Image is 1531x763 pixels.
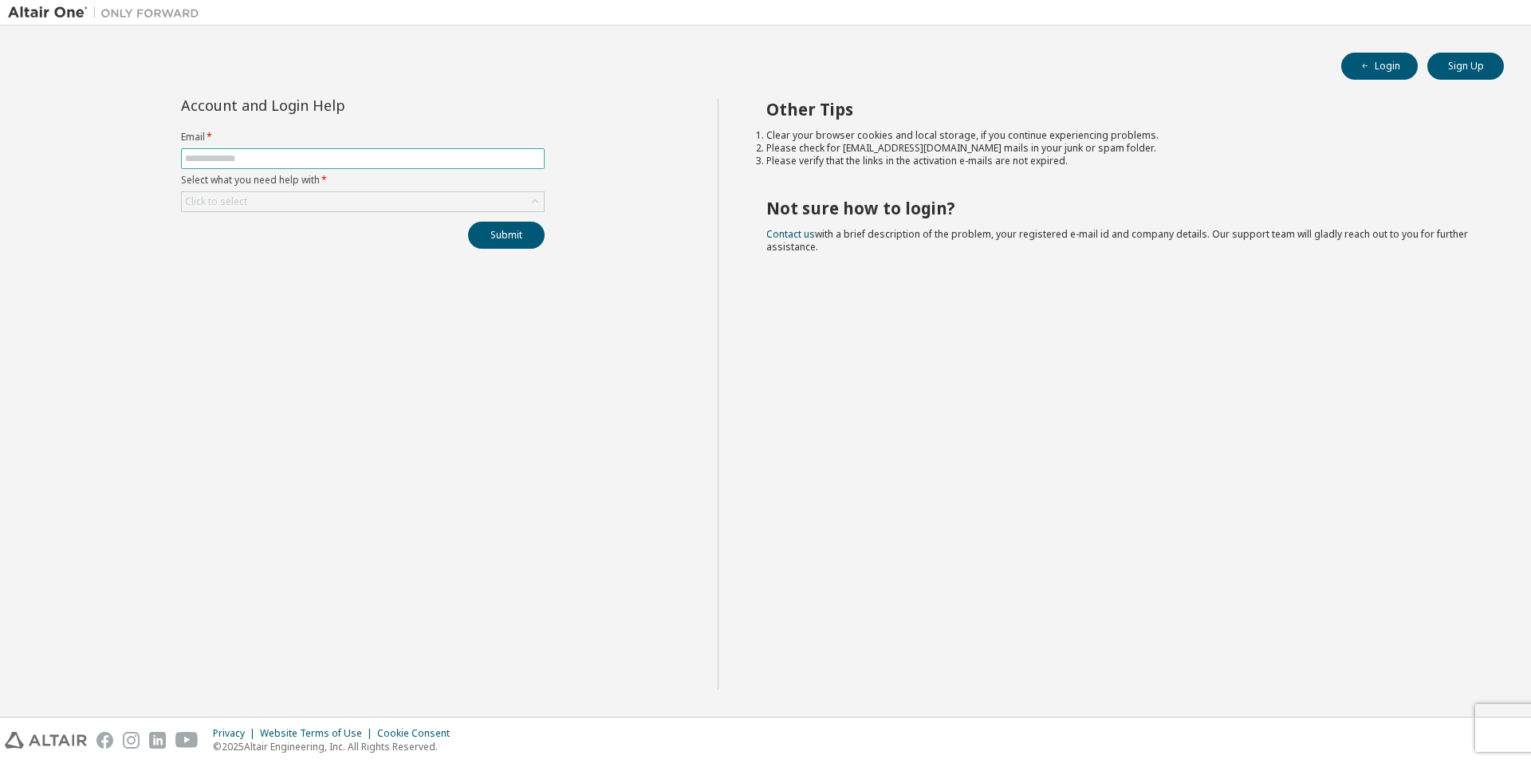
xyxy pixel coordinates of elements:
img: Altair One [8,5,207,21]
li: Clear your browser cookies and local storage, if you continue experiencing problems. [766,129,1476,142]
div: Privacy [213,727,260,740]
img: linkedin.svg [149,732,166,749]
label: Select what you need help with [181,174,545,187]
p: © 2025 Altair Engineering, Inc. All Rights Reserved. [213,740,459,753]
div: Account and Login Help [181,99,472,112]
label: Email [181,131,545,144]
a: Contact us [766,227,815,241]
img: instagram.svg [123,732,140,749]
div: Click to select [182,192,544,211]
button: Submit [468,222,545,249]
button: Sign Up [1427,53,1504,80]
h2: Other Tips [766,99,1476,120]
span: with a brief description of the problem, your registered e-mail id and company details. Our suppo... [766,227,1468,254]
li: Please verify that the links in the activation e-mails are not expired. [766,155,1476,167]
img: youtube.svg [175,732,199,749]
div: Cookie Consent [377,727,459,740]
img: altair_logo.svg [5,732,87,749]
div: Website Terms of Use [260,727,377,740]
h2: Not sure how to login? [766,198,1476,218]
img: facebook.svg [96,732,113,749]
li: Please check for [EMAIL_ADDRESS][DOMAIN_NAME] mails in your junk or spam folder. [766,142,1476,155]
button: Login [1341,53,1418,80]
div: Click to select [185,195,247,208]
